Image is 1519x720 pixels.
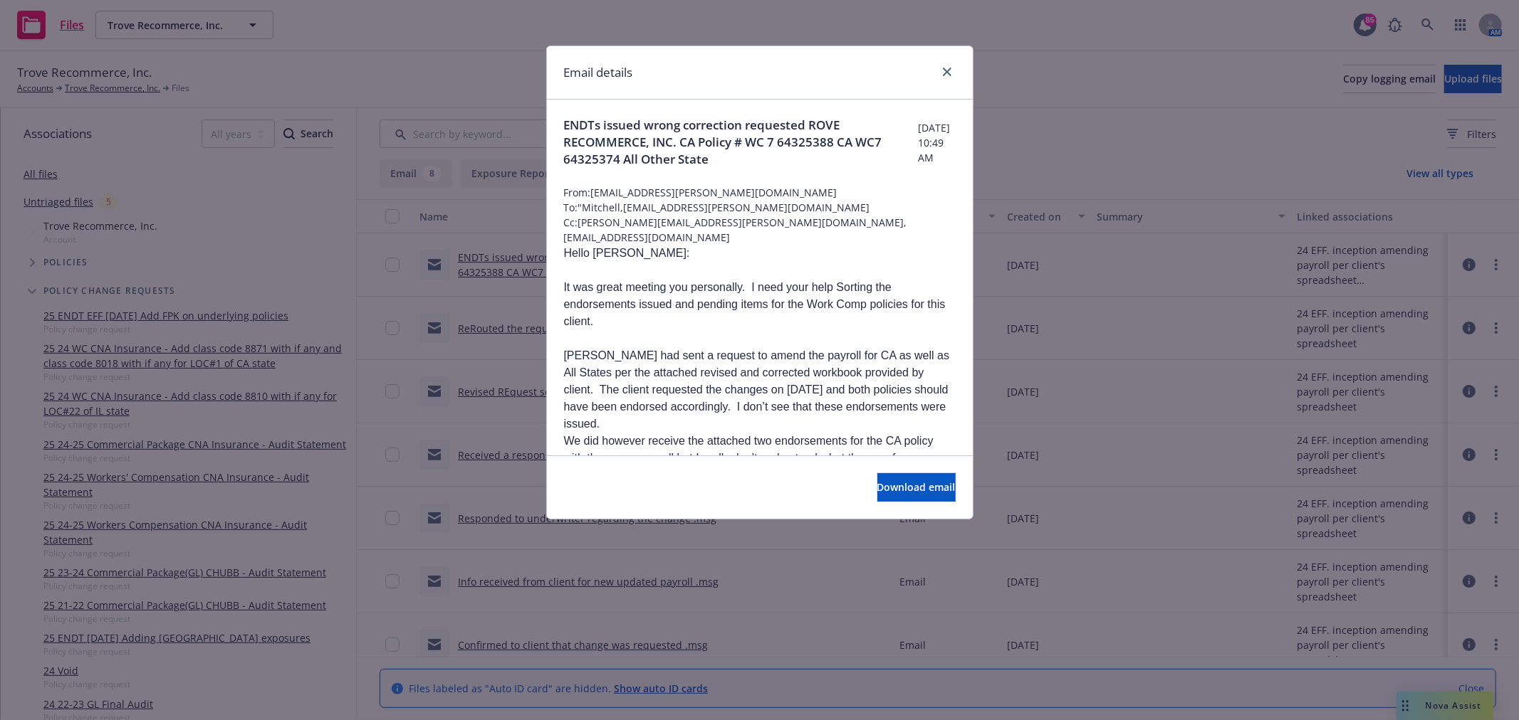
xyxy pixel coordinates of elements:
span: Hello [PERSON_NAME]: [564,247,690,259]
span: [DATE] 10:49 AM [918,120,956,165]
span: To: "Mitchell,[EMAIL_ADDRESS][PERSON_NAME][DOMAIN_NAME] [564,200,956,215]
a: close [939,63,956,80]
button: Download email [877,473,956,502]
h1: Email details [564,63,633,82]
span: It was great meeting you personally. I need your help Sorting the endorsements issued and pending... [564,281,946,327]
span: We did however receive the attached two endorsements for the CA policy with the wrong payroll but... [564,435,934,464]
span: [PERSON_NAME] had sent a request to amend the payroll for CA as well as All States per the attach... [564,349,950,430]
span: From: [EMAIL_ADDRESS][PERSON_NAME][DOMAIN_NAME] [564,185,956,200]
span: Cc: [PERSON_NAME][EMAIL_ADDRESS][PERSON_NAME][DOMAIN_NAME],[EMAIL_ADDRESS][DOMAIN_NAME] [564,215,956,245]
span: ENDTs issued wrong correction requested ROVE RECOMMERCE, INC. CA Policy # WC 7 64325388 CA WC7 64... [564,117,918,168]
span: Download email [877,480,956,494]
